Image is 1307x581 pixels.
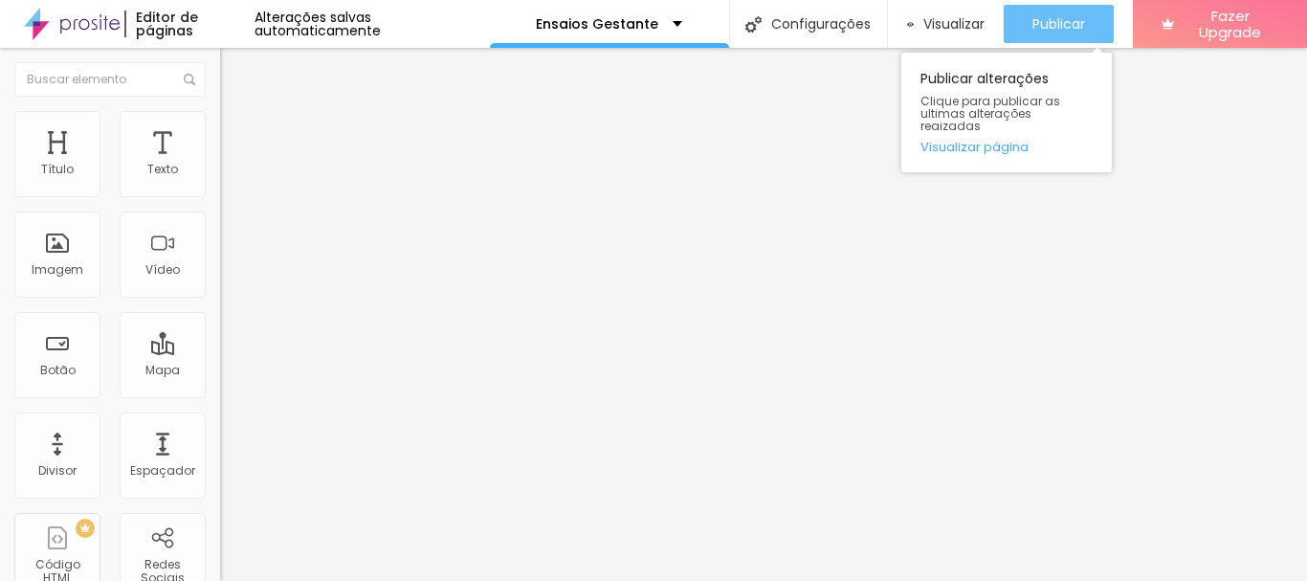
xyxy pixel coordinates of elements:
[745,16,762,33] img: Icone
[1004,5,1114,43] button: Publicar
[32,263,83,277] div: Imagem
[907,16,915,33] img: view-1.svg
[124,11,254,37] div: Editor de páginas
[923,16,985,32] span: Visualizar
[145,364,180,377] div: Mapa
[41,163,74,176] div: Título
[145,263,180,277] div: Vídeo
[1032,16,1085,32] span: Publicar
[901,53,1112,172] div: Publicar alterações
[1182,8,1278,41] span: Fazer Upgrade
[184,74,195,85] img: Icone
[920,141,1093,153] a: Visualizar página
[536,17,658,31] p: Ensaios Gestante
[14,62,206,97] input: Buscar elemento
[130,464,195,478] div: Espaçador
[38,464,77,478] div: Divisor
[147,163,178,176] div: Texto
[888,5,1005,43] button: Visualizar
[220,48,1307,581] iframe: Editor
[255,11,490,37] div: Alterações salvas automaticamente
[920,95,1093,133] span: Clique para publicar as ultimas alterações reaizadas
[40,364,76,377] div: Botão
